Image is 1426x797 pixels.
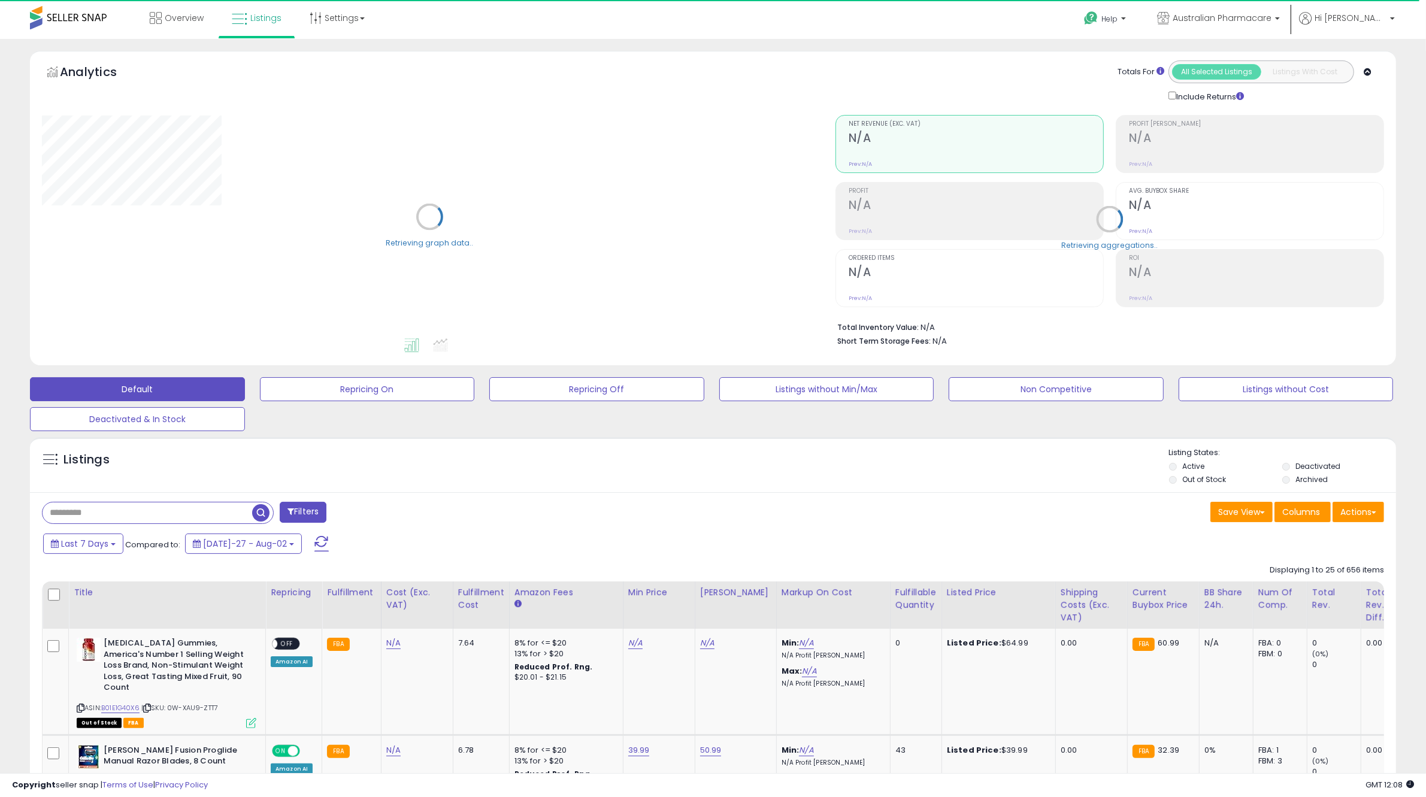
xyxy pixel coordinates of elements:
[949,377,1164,401] button: Non Competitive
[514,672,614,683] div: $20.01 - $21.15
[1270,565,1384,576] div: Displaying 1 to 25 of 656 items
[165,12,204,24] span: Overview
[1312,659,1361,670] div: 0
[1061,638,1118,648] div: 0.00
[700,744,722,756] a: 50.99
[782,759,881,767] p: N/A Profit [PERSON_NAME]
[386,637,401,649] a: N/A
[30,407,245,431] button: Deactivated & In Stock
[203,538,287,550] span: [DATE]-27 - Aug-02
[1083,11,1098,26] i: Get Help
[123,718,144,728] span: FBA
[514,586,618,599] div: Amazon Fees
[782,665,803,677] b: Max:
[1312,649,1329,659] small: (0%)
[1204,638,1244,648] div: N/A
[1312,756,1329,766] small: (0%)
[1258,638,1298,648] div: FBA: 0
[74,586,261,599] div: Title
[271,656,313,667] div: Amazon AI
[1315,12,1386,24] span: Hi [PERSON_NAME]
[141,703,218,713] span: | SKU: 0W-XAU9-ZTT7
[386,744,401,756] a: N/A
[1173,12,1271,24] span: Australian Pharmacare
[327,745,349,758] small: FBA
[782,772,803,784] b: Max:
[947,745,1046,756] div: $39.99
[895,586,937,611] div: Fulfillable Quantity
[1172,64,1261,80] button: All Selected Listings
[1295,474,1328,484] label: Archived
[802,772,816,784] a: N/A
[719,377,934,401] button: Listings without Min/Max
[1101,14,1118,24] span: Help
[1210,502,1273,522] button: Save View
[327,638,349,651] small: FBA
[947,637,1001,648] b: Listed Price:
[1366,586,1389,624] div: Total Rev. Diff.
[77,745,101,769] img: 51Y38INPRcL._SL40_.jpg
[628,637,643,649] a: N/A
[1182,474,1226,484] label: Out of Stock
[1118,66,1164,78] div: Totals For
[1159,89,1258,103] div: Include Returns
[458,745,500,756] div: 6.78
[12,779,56,790] strong: Copyright
[30,377,245,401] button: Default
[277,639,296,649] span: OFF
[77,638,101,662] img: 41Hw5MDGMgL._SL40_.jpg
[1074,2,1138,39] a: Help
[101,703,140,713] a: B01E1G40X6
[1261,64,1350,80] button: Listings With Cost
[1299,12,1395,39] a: Hi [PERSON_NAME]
[782,586,885,599] div: Markup on Cost
[489,377,704,401] button: Repricing Off
[1366,779,1414,790] span: 2025-08-10 12:08 GMT
[12,780,208,791] div: seller snap | |
[1312,638,1361,648] div: 0
[1312,586,1356,611] div: Total Rev.
[1258,586,1302,611] div: Num of Comp.
[514,745,614,756] div: 8% for <= $20
[1366,745,1385,756] div: 0.00
[1366,638,1385,648] div: 0.00
[947,744,1001,756] b: Listed Price:
[1061,240,1158,250] div: Retrieving aggregations..
[260,377,475,401] button: Repricing On
[1133,586,1194,611] div: Current Buybox Price
[1182,461,1204,471] label: Active
[102,779,153,790] a: Terms of Use
[155,779,208,790] a: Privacy Policy
[1133,638,1155,651] small: FBA
[185,534,302,554] button: [DATE]-27 - Aug-02
[776,581,890,629] th: The percentage added to the cost of goods (COGS) that forms the calculator for Min & Max prices.
[782,651,881,660] p: N/A Profit [PERSON_NAME]
[458,638,500,648] div: 7.64
[1258,745,1298,756] div: FBA: 1
[125,539,180,550] span: Compared to:
[514,638,614,648] div: 8% for <= $20
[1061,586,1122,624] div: Shipping Costs (Exc. VAT)
[1158,744,1179,756] span: 32.39
[628,586,690,599] div: Min Price
[1061,745,1118,756] div: 0.00
[947,638,1046,648] div: $64.99
[1312,766,1361,777] div: 0
[77,718,122,728] span: All listings that are currently out of stock and unavailable for purchase on Amazon
[1295,461,1340,471] label: Deactivated
[273,746,288,756] span: ON
[63,451,110,468] h5: Listings
[1258,648,1298,659] div: FBM: 0
[1274,502,1331,522] button: Columns
[628,744,650,756] a: 39.99
[271,586,317,599] div: Repricing
[61,538,108,550] span: Last 7 Days
[1282,506,1320,518] span: Columns
[1204,586,1248,611] div: BB Share 24h.
[799,637,813,649] a: N/A
[895,745,932,756] div: 43
[782,680,881,688] p: N/A Profit [PERSON_NAME]
[43,534,123,554] button: Last 7 Days
[802,665,816,677] a: N/A
[60,63,140,83] h5: Analytics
